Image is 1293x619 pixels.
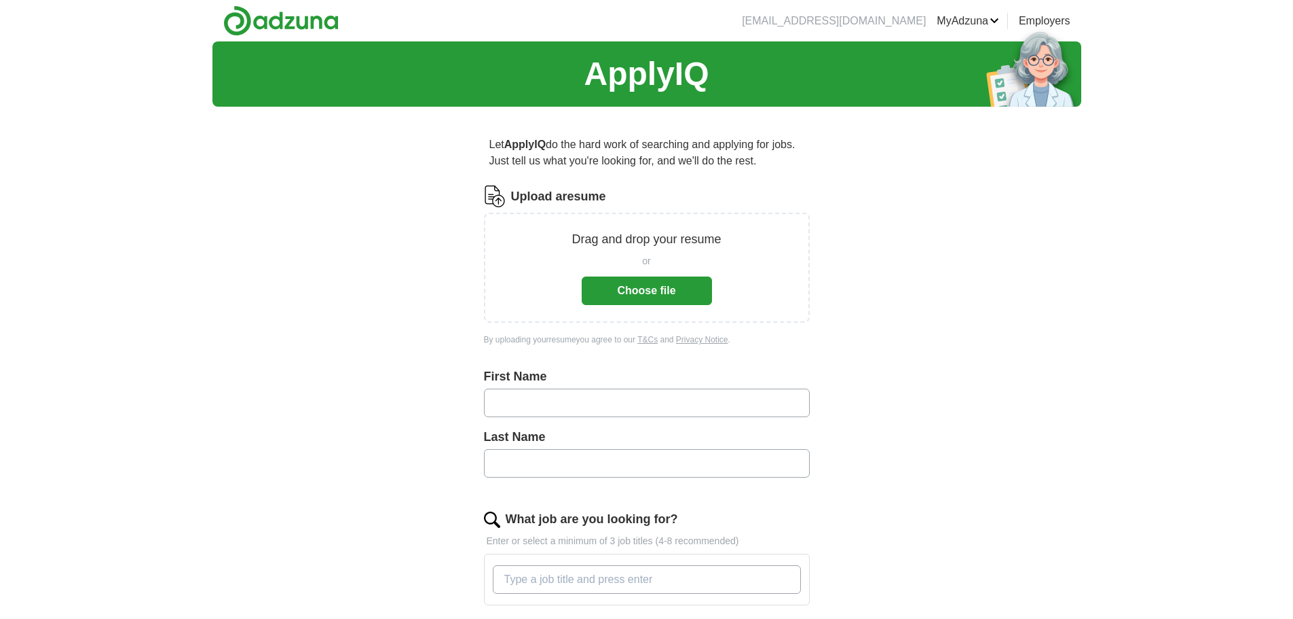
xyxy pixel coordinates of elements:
[937,13,999,29] a: MyAdzuna
[484,512,500,528] img: search.png
[484,428,810,446] label: Last Name
[484,131,810,175] p: Let do the hard work of searching and applying for jobs. Just tell us what you're looking for, an...
[642,254,650,268] span: or
[506,510,678,529] label: What job are you looking for?
[676,335,728,344] a: Privacy Notice
[223,5,339,36] img: Adzuna logo
[511,188,606,206] label: Upload a resume
[484,334,810,346] div: By uploading your resume you agree to our and .
[582,277,712,305] button: Choose file
[584,50,709,99] h1: ApplyIQ
[1019,13,1070,29] a: Employers
[742,13,926,29] li: [EMAIL_ADDRESS][DOMAIN_NAME]
[484,368,810,386] label: First Name
[493,565,801,594] input: Type a job title and press enter
[571,230,721,249] p: Drag and drop your resume
[637,335,658,344] a: T&Cs
[484,185,506,207] img: CV Icon
[484,534,810,548] p: Enter or select a minimum of 3 job titles (4-8 recommended)
[504,139,546,150] strong: ApplyIQ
